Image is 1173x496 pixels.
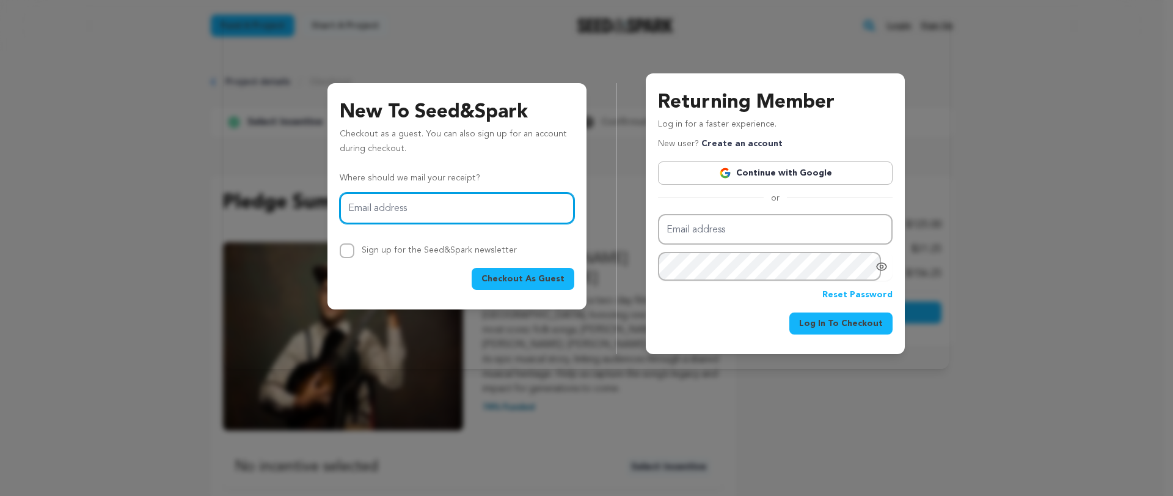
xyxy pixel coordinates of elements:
a: Reset Password [822,288,893,303]
a: Create an account [701,139,783,148]
span: Log In To Checkout [799,317,883,330]
h3: Returning Member [658,88,893,117]
span: or [764,192,787,204]
img: Google logo [719,167,731,179]
p: Checkout as a guest. You can also sign up for an account during checkout. [340,127,574,161]
p: New user? [658,137,783,152]
input: Email address [340,193,574,224]
a: Continue with Google [658,161,893,185]
label: Sign up for the Seed&Spark newsletter [362,246,517,254]
p: Log in for a faster experience. [658,117,893,137]
span: Checkout As Guest [481,273,565,285]
h3: New To Seed&Spark [340,98,574,127]
button: Log In To Checkout [789,313,893,335]
button: Checkout As Guest [472,268,574,290]
p: Where should we mail your receipt? [340,171,574,186]
a: Show password as plain text. Warning: this will display your password on the screen. [875,261,888,273]
input: Email address [658,214,893,245]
